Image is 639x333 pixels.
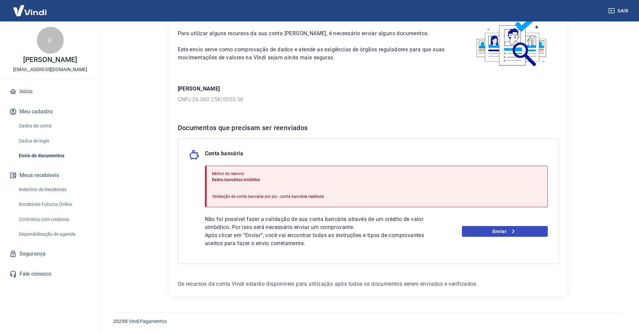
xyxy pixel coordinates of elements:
[23,56,77,63] p: [PERSON_NAME]
[212,193,324,200] p: Validação de conta bancária por pix - conta bancária rejeitada
[178,122,559,133] h6: Documentos que precisam ser reenviados
[37,27,64,54] div: K
[8,84,92,99] a: Início
[212,171,324,177] p: Motivo do reenvio:
[8,0,52,21] img: Vindi
[607,5,631,17] button: Sair
[205,150,244,160] p: Conta bancária
[8,246,92,261] a: Segurança
[189,150,200,160] img: money_pork.0c50a358b6dafb15dddc3eea48f23780.svg
[205,215,428,231] p: Não foi possível fazer a validação de sua conta bancária através de um crédito de valor simbólico...
[465,16,559,69] img: waiting_documents.41d9841a9773e5fdf392cede4d13b617.svg
[16,119,92,133] a: Dados da conta
[16,134,92,148] a: Dados de login
[178,30,449,38] p: Para utilizar alguns recursos da sua conta [PERSON_NAME], é necessário enviar alguns documentos.
[8,104,92,119] button: Meu cadastro
[178,280,559,288] p: Os recursos da conta Vindi estarão disponíveis para utilização após todos os documentos serem env...
[16,149,92,163] a: Envio de documentos
[178,85,559,93] p: [PERSON_NAME]
[8,267,92,281] a: Fale conosco
[178,46,449,62] p: Este envio serve como comprovação de dados e atende as exigências de órgãos reguladores para que ...
[16,227,92,241] a: Disponibilização de agenda
[178,96,559,104] p: CNPJ 26.060.258/0002-58
[129,319,167,324] a: Vindi Pagamentos
[16,198,92,211] a: Recebíveis Futuros Online
[205,231,428,247] p: Após clicar em “Enviar”, você vai encontrar todas as instruções e tipos de comprovantes aceitos p...
[16,213,92,226] a: Contratos com credores
[13,66,87,73] p: [EMAIL_ADDRESS][DOMAIN_NAME]
[462,226,548,237] a: Enviar
[8,168,92,183] button: Meus recebíveis
[212,177,260,182] span: Dados bancários inválidos
[16,183,92,197] a: Relatório de Recebíveis
[113,318,623,325] p: 2025 ©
